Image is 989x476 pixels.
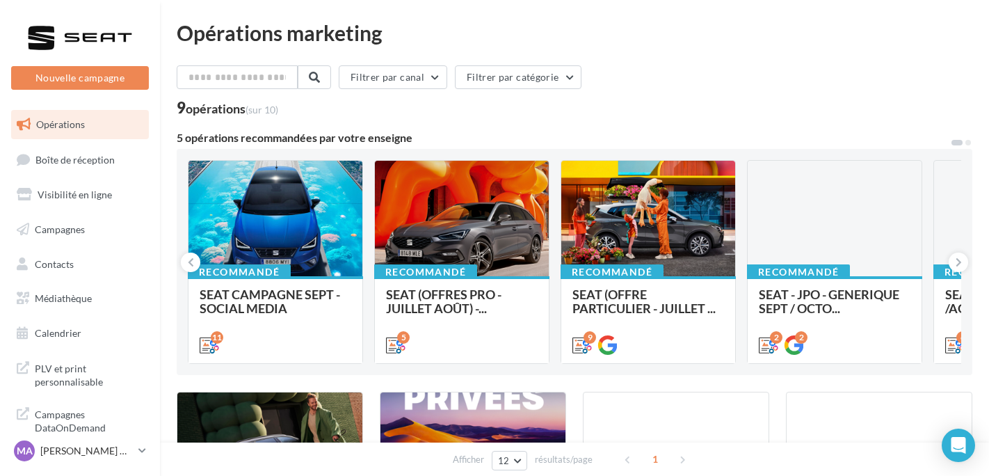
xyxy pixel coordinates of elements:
span: Visibilité en ligne [38,189,112,200]
div: Open Intercom Messenger [942,429,975,462]
span: (sur 10) [246,104,278,116]
span: Campagnes [35,223,85,235]
div: 9 [584,331,596,344]
span: résultats/page [535,453,593,466]
a: Visibilité en ligne [8,180,152,209]
div: 5 opérations recommandées par votre enseigne [177,132,950,143]
span: Campagnes DataOnDemand [35,405,143,435]
a: Opérations [8,110,152,139]
button: Filtrer par canal [339,65,447,89]
span: SEAT CAMPAGNE SEPT - SOCIAL MEDIA [200,287,340,316]
div: 5 [397,331,410,344]
div: Recommandé [374,264,477,280]
div: Recommandé [561,264,664,280]
div: Recommandé [188,264,291,280]
button: Filtrer par catégorie [455,65,581,89]
div: 2 [770,331,782,344]
a: Boîte de réception [8,145,152,175]
span: SEAT (OFFRES PRO - JUILLET AOÛT) -... [386,287,501,316]
div: Opérations marketing [177,22,972,43]
span: 1 [644,448,666,470]
div: 6 [956,331,969,344]
div: 11 [211,331,223,344]
div: opérations [186,102,278,115]
span: Opérations [36,118,85,130]
span: Boîte de réception [35,153,115,165]
a: Campagnes [8,215,152,244]
button: Nouvelle campagne [11,66,149,90]
span: Contacts [35,257,74,269]
a: Contacts [8,250,152,279]
button: 12 [492,451,527,470]
div: Recommandé [747,264,850,280]
a: PLV et print personnalisable [8,354,152,395]
span: SEAT (OFFRE PARTICULIER - JUILLET ... [572,287,716,316]
a: Campagnes DataOnDemand [8,399,152,441]
span: Afficher [453,453,484,466]
a: Calendrier [8,319,152,348]
span: 12 [498,455,510,466]
div: 9 [177,100,278,116]
span: Calendrier [35,327,81,339]
span: PLV et print personnalisable [35,359,143,389]
span: Médiathèque [35,292,92,304]
p: [PERSON_NAME] CANALES [40,444,133,458]
span: SEAT - JPO - GENERIQUE SEPT / OCTO... [759,287,899,316]
div: 2 [795,331,807,344]
a: MA [PERSON_NAME] CANALES [11,438,149,464]
span: MA [17,444,33,458]
a: Médiathèque [8,284,152,313]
